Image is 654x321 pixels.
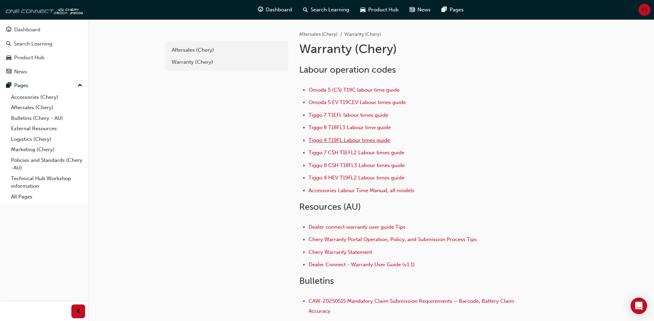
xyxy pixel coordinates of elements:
[309,187,414,194] a: Accessories Labour Time Manual, all models
[309,162,405,168] a: Tiggo 8 CSH T18FL3 Labour times guide
[8,134,85,145] a: Logistics (Chery)
[309,261,415,268] a: Dealer Connect - Warranty User Guide (v1.1)
[258,6,263,14] span: guage-icon
[355,3,404,17] a: car-iconProduct Hub
[3,79,85,92] button: Pages
[450,6,464,14] span: Pages
[3,3,83,17] img: oneconnect
[368,6,399,14] span: Product Hub
[309,249,372,255] a: Chery Warranty Statement
[172,46,282,54] div: Aftersales (Chery)
[309,99,406,105] a: Omoda 5 EV T19CEV Labour times guide
[8,123,85,134] a: External Resources
[309,87,400,93] a: Omoda 5 (C5) T19C labour time guide
[344,31,381,39] li: Warranty (Chery)
[266,6,292,14] span: Dashboard
[8,155,85,173] a: Policies and Standards (Chery -AU)
[309,149,404,156] a: Tiggo 7 CSH T1EFL2 Labour times guide
[642,6,647,14] span: FS
[168,44,285,56] a: Aftersales (Chery)
[309,124,391,131] a: Tiggo 8 T18FL3 Labour time guide
[6,55,11,61] span: car-icon
[309,175,404,181] a: Tiggo 4 HEV T19FL2 Labour times guide
[436,3,469,17] a: pages-iconPages
[8,113,85,124] a: Bulletins (Chery - AU)
[6,69,11,75] span: news-icon
[14,26,40,34] div: Dashboard
[3,51,85,64] a: Product Hub
[3,65,85,78] a: News
[299,64,396,75] span: Labour operation codes
[299,201,361,212] span: Resources (AU)
[299,31,338,37] a: Aftersales (Chery)
[309,224,405,230] a: Dealer connect warranty user guide Tips
[8,144,85,155] a: Marketing (Chery)
[417,6,431,14] span: News
[14,68,27,76] div: News
[6,27,11,33] span: guage-icon
[3,38,85,50] a: Search Learning
[404,3,436,17] a: news-iconNews
[631,298,647,314] div: Open Intercom Messenger
[14,40,52,48] div: Search Learning
[309,137,390,143] a: Tiggo 4 T19FL Labour times guide
[309,112,388,118] a: Tiggo 7 T1EFL labour times guide
[14,54,44,62] div: Product Hub
[8,173,85,191] a: Technical Hub Workshop information
[309,298,516,314] a: CAW-20250515 Mandatory Claim Submission Requirements – Barcode, Battery Claim Accuracy
[638,4,651,16] button: FS
[303,6,308,14] span: search-icon
[6,83,11,89] span: pages-icon
[8,191,85,202] a: All Pages
[172,58,282,66] div: Warranty (Chery)
[360,6,365,14] span: car-icon
[299,41,525,56] h1: Warranty (Chery)
[78,81,82,90] span: up-icon
[6,41,11,47] span: search-icon
[76,307,81,316] span: prev-icon
[311,6,349,14] span: Search Learning
[410,6,415,14] span: news-icon
[168,56,285,68] a: Warranty (Chery)
[14,82,28,90] div: Pages
[442,6,447,14] span: pages-icon
[252,3,298,17] a: guage-iconDashboard
[299,276,334,286] span: Bulletins
[3,23,85,36] a: Dashboard
[309,236,477,242] a: Chery Warranty Portal Operation, Policy, and Submission Process Tips
[3,22,85,79] button: DashboardSearch LearningProduct HubNews
[8,102,85,113] a: Aftersales (Chery)
[298,3,355,17] a: search-iconSearch Learning
[8,92,85,103] a: Accessories (Chery)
